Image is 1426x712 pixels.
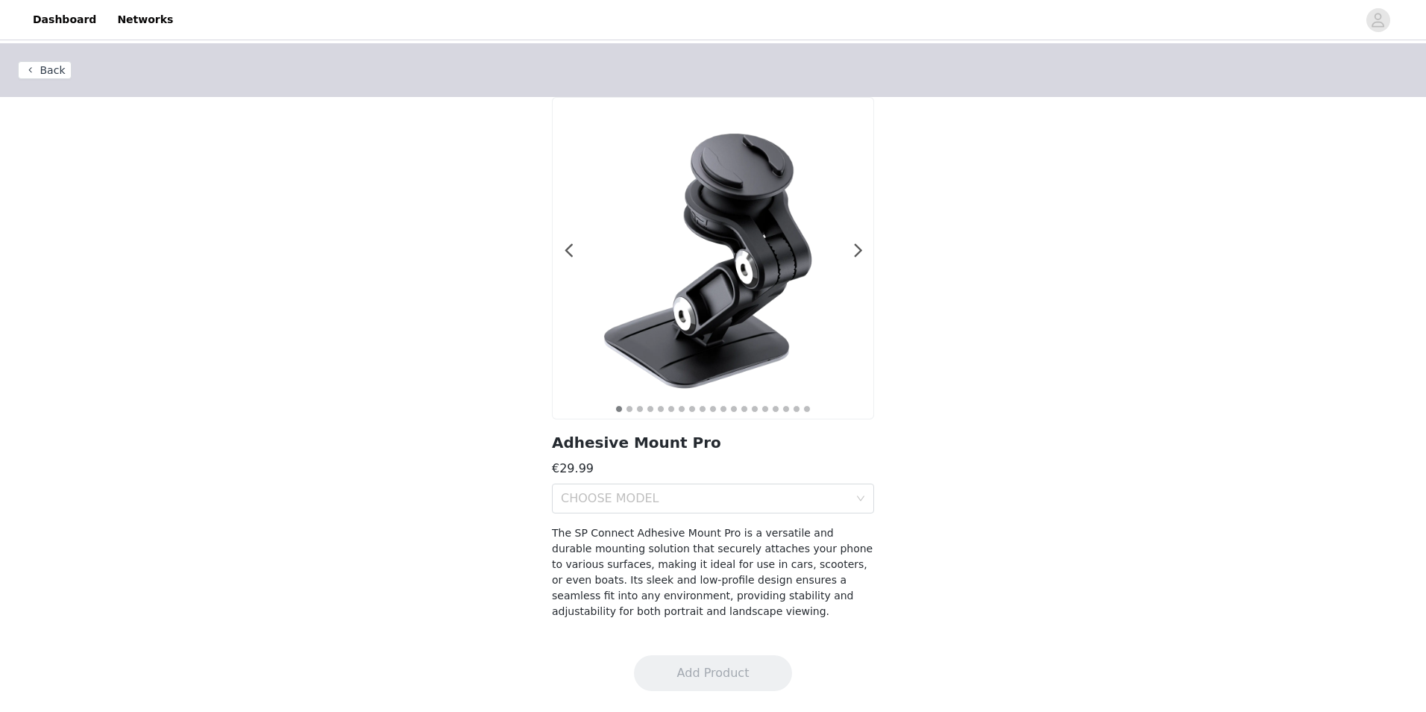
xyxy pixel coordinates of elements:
a: Networks [108,3,182,37]
button: 15 [761,405,769,413]
h2: Adhesive Mount Pro [552,431,874,454]
button: 12 [730,405,738,413]
h4: The SP Connect Adhesive Mount Pro is a versatile and durable mounting solution that securely atta... [552,525,874,619]
button: 4 [647,405,654,413]
button: 2 [626,405,633,413]
button: 19 [803,405,811,413]
button: Add Product [634,655,792,691]
i: icon: down [856,494,865,505]
button: 10 [709,405,717,413]
button: 1 [615,405,623,413]
button: 8 [688,405,696,413]
button: 13 [741,405,748,413]
button: 14 [751,405,758,413]
button: Back [18,61,72,79]
button: 16 [772,405,779,413]
button: 6 [668,405,675,413]
button: 18 [793,405,800,413]
div: avatar [1371,8,1385,32]
a: Dashboard [24,3,105,37]
div: CHOOSE MODEL [561,491,849,506]
h3: €29.99 [552,460,874,478]
button: 11 [720,405,727,413]
button: 3 [636,405,644,413]
button: 7 [678,405,685,413]
button: 9 [699,405,706,413]
button: 5 [657,405,665,413]
button: 17 [782,405,790,413]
